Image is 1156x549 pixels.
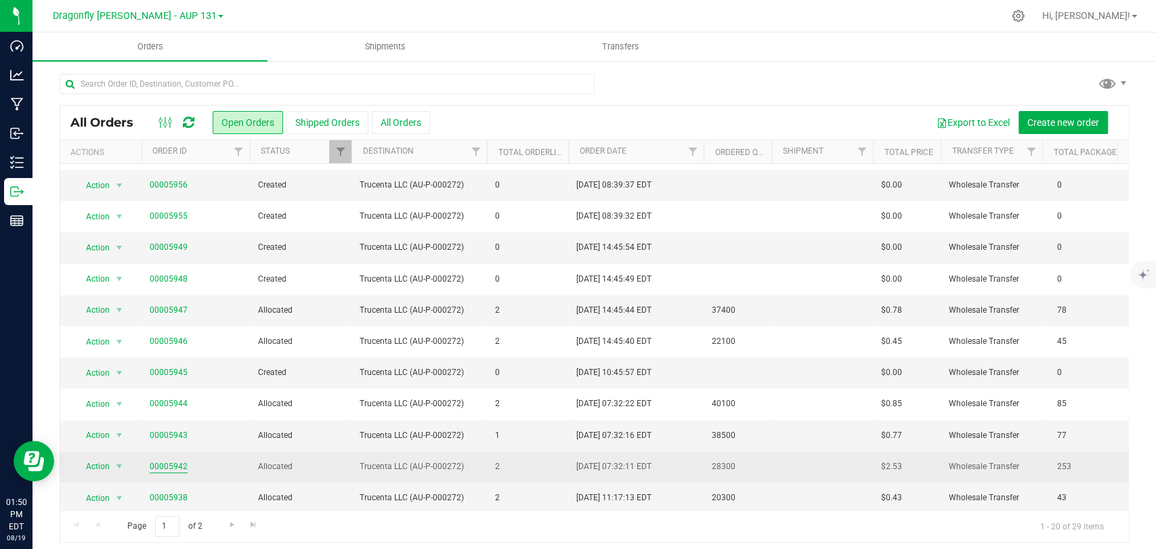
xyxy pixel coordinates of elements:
[258,397,343,410] span: Allocated
[74,457,110,476] span: Action
[881,179,902,192] span: $0.00
[576,366,651,379] span: [DATE] 10:45:57 EDT
[74,207,110,226] span: Action
[258,304,343,317] span: Allocated
[576,335,651,348] span: [DATE] 14:45:40 EDT
[258,210,343,223] span: Created
[495,460,500,473] span: 2
[74,176,110,195] span: Action
[362,146,413,156] a: Destination
[928,111,1019,134] button: Export to Excel
[1029,516,1115,536] span: 1 - 20 of 29 items
[360,397,479,410] span: Trucenta LLC (AU-P-000272)
[1050,238,1069,257] span: 0
[6,533,26,543] p: 08/19
[881,429,902,442] span: $0.77
[712,335,735,348] span: 22100
[495,304,500,317] span: 2
[881,335,902,348] span: $0.45
[881,210,902,223] span: $0.00
[222,516,242,534] a: Go to the next page
[949,397,1034,410] span: Wholesale Transfer
[258,241,343,254] span: Created
[949,429,1034,442] span: Wholesale Transfer
[949,273,1034,286] span: Wholesale Transfer
[155,516,179,537] input: 1
[881,304,902,317] span: $0.78
[360,210,479,223] span: Trucenta LLC (AU-P-000272)
[712,397,735,410] span: 40100
[150,397,188,410] a: 00005944
[261,146,290,156] a: Status
[150,179,188,192] a: 00005956
[286,111,368,134] button: Shipped Orders
[576,241,651,254] span: [DATE] 14:45:54 EDT
[495,273,500,286] span: 0
[1027,117,1099,128] span: Create new order
[498,148,571,157] a: Total Orderlines
[576,179,651,192] span: [DATE] 08:39:37 EDT
[495,241,500,254] span: 0
[1050,269,1069,289] span: 0
[111,269,128,288] span: select
[949,460,1034,473] span: Wholesale Transfer
[360,304,479,317] span: Trucenta LLC (AU-P-000272)
[60,74,595,94] input: Search Order ID, Destination, Customer PO...
[360,366,479,379] span: Trucenta LLC (AU-P-000272)
[360,241,479,254] span: Trucenta LLC (AU-P-000272)
[949,491,1034,504] span: Wholesale Transfer
[495,397,500,410] span: 2
[10,185,24,198] inline-svg: Outbound
[258,460,343,473] span: Allocated
[111,332,128,351] span: select
[576,304,651,317] span: [DATE] 14:45:44 EDT
[1053,148,1121,157] a: Total Packages
[949,241,1034,254] span: Wholesale Transfer
[949,335,1034,348] span: Wholesale Transfer
[949,179,1034,192] span: Wholesale Transfer
[111,457,128,476] span: select
[10,156,24,169] inline-svg: Inventory
[949,366,1034,379] span: Wholesale Transfer
[111,489,128,508] span: select
[213,111,283,134] button: Open Orders
[74,426,110,445] span: Action
[949,304,1034,317] span: Wholesale Transfer
[70,115,147,130] span: All Orders
[228,140,250,163] a: Filter
[1050,394,1073,414] span: 85
[360,335,479,348] span: Trucenta LLC (AU-P-000272)
[116,516,213,537] span: Page of 2
[1050,206,1069,226] span: 0
[851,140,873,163] a: Filter
[881,460,902,473] span: $2.53
[150,273,188,286] a: 00005948
[360,460,479,473] span: Trucenta LLC (AU-P-000272)
[495,335,500,348] span: 2
[74,489,110,508] span: Action
[576,210,651,223] span: [DATE] 08:39:32 EDT
[881,491,902,504] span: $0.43
[1050,426,1073,445] span: 77
[583,41,657,53] span: Transfers
[360,491,479,504] span: Trucenta LLC (AU-P-000272)
[579,146,626,156] a: Order Date
[111,301,128,320] span: select
[10,97,24,111] inline-svg: Manufacturing
[1050,488,1073,508] span: 43
[1042,10,1130,21] span: Hi, [PERSON_NAME]!
[1050,332,1073,351] span: 45
[150,429,188,442] a: 00005943
[884,148,933,157] a: Total Price
[495,366,500,379] span: 0
[1020,140,1042,163] a: Filter
[712,429,735,442] span: 38500
[6,496,26,533] p: 01:50 PM EDT
[782,146,823,156] a: Shipment
[881,397,902,410] span: $0.85
[150,491,188,504] a: 00005938
[465,140,487,163] a: Filter
[111,395,128,414] span: select
[681,140,704,163] a: Filter
[881,241,902,254] span: $0.00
